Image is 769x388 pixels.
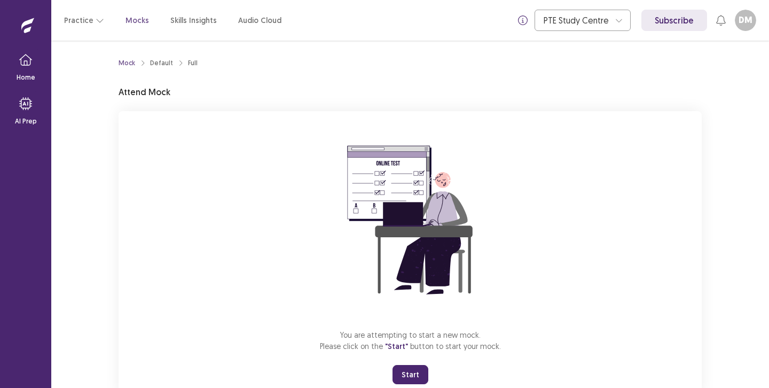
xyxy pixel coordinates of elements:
[119,58,198,68] nav: breadcrumb
[150,58,173,68] div: Default
[320,329,501,352] p: You are attempting to start a new mock. Please click on the button to start your mock.
[393,365,428,384] button: Start
[188,58,198,68] div: Full
[170,15,217,26] a: Skills Insights
[119,86,170,98] p: Attend Mock
[125,15,149,26] a: Mocks
[119,58,135,68] a: Mock
[314,124,506,316] img: attend-mock
[544,10,610,30] div: PTE Study Centre
[385,342,408,351] span: "Start"
[238,15,281,26] a: Audio Cloud
[641,10,707,31] a: Subscribe
[17,73,35,82] p: Home
[735,10,756,31] button: DM
[64,11,104,30] button: Practice
[513,11,532,30] button: info
[15,117,37,126] p: AI Prep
